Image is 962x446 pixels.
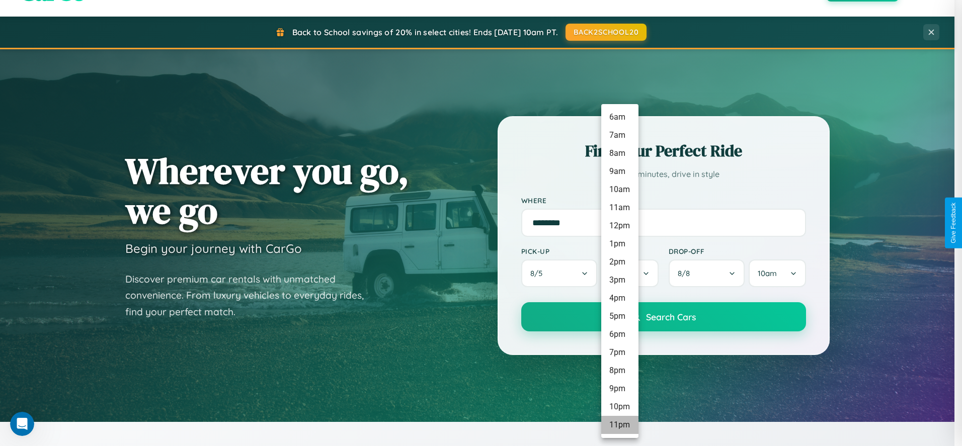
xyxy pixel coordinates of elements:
[601,181,638,199] li: 10am
[10,412,34,436] iframe: Intercom live chat
[601,343,638,362] li: 7pm
[601,235,638,253] li: 1pm
[601,253,638,271] li: 2pm
[601,217,638,235] li: 12pm
[601,362,638,380] li: 8pm
[601,126,638,144] li: 7am
[601,325,638,343] li: 6pm
[601,398,638,416] li: 10pm
[601,307,638,325] li: 5pm
[601,380,638,398] li: 9pm
[601,416,638,434] li: 11pm
[601,162,638,181] li: 9am
[601,144,638,162] li: 8am
[601,289,638,307] li: 4pm
[601,271,638,289] li: 3pm
[601,199,638,217] li: 11am
[601,108,638,126] li: 6am
[950,203,957,243] div: Give Feedback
